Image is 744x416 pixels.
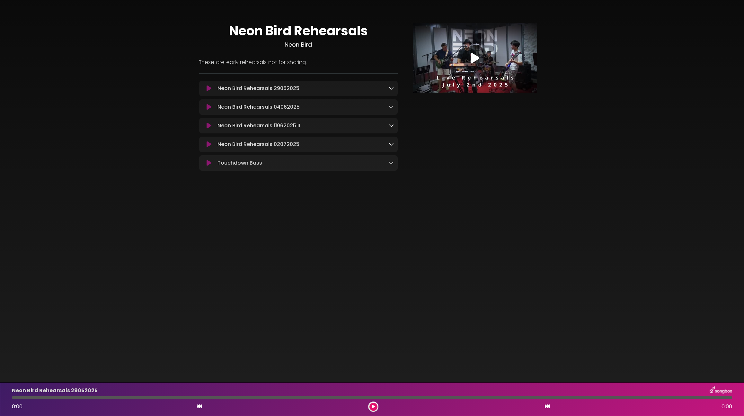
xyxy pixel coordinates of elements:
h3: Neon Bird [199,41,398,48]
p: Neon Bird Rehearsals 11062025 II [217,122,300,130]
p: These are early rehearsals not for sharing. [199,59,398,66]
img: Video Thumbnail [413,23,537,93]
p: Neon Bird Rehearsals 29052025 [217,85,299,92]
p: Neon Bird Rehearsals 02072025 [217,140,299,148]
h1: Neon Bird Rehearsals [199,23,398,39]
p: Neon Bird Rehearsals 04062025 [217,103,300,111]
p: Touchdown Bass [217,159,262,167]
